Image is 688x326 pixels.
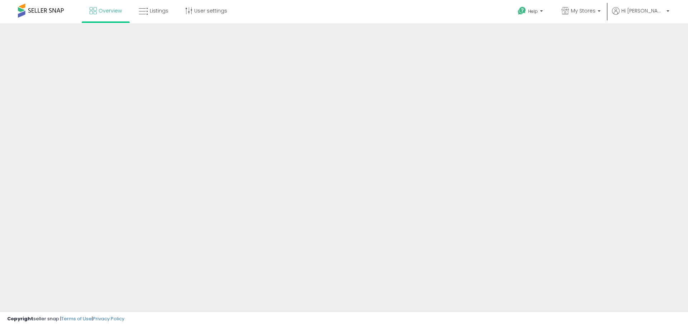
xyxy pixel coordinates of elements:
[7,316,124,322] div: seller snap | |
[150,7,168,14] span: Listings
[7,315,33,322] strong: Copyright
[612,7,669,23] a: Hi [PERSON_NAME]
[621,7,664,14] span: Hi [PERSON_NAME]
[517,6,526,15] i: Get Help
[93,315,124,322] a: Privacy Policy
[99,7,122,14] span: Overview
[528,8,538,14] span: Help
[512,1,550,23] a: Help
[61,315,92,322] a: Terms of Use
[571,7,596,14] span: My Stores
